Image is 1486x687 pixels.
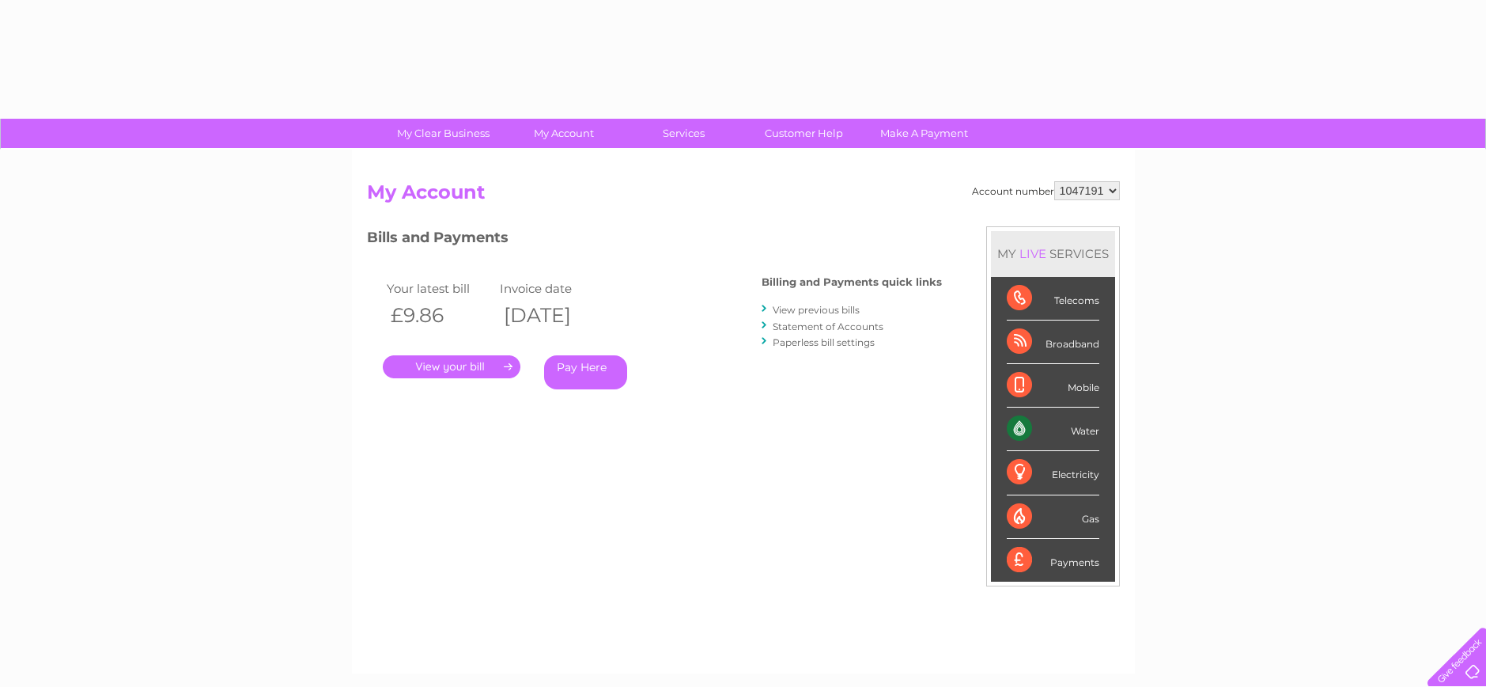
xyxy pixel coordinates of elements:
div: Mobile [1007,364,1099,408]
h4: Billing and Payments quick links [762,276,942,288]
div: Broadband [1007,321,1099,364]
a: . [383,355,520,378]
div: Account number [972,181,1120,200]
th: £9.86 [383,299,497,332]
a: Pay Here [544,355,627,389]
h3: Bills and Payments [367,226,942,254]
div: Payments [1007,539,1099,582]
div: Telecoms [1007,277,1099,321]
a: View previous bills [773,304,860,316]
div: LIVE [1016,246,1049,261]
a: Services [618,119,749,148]
div: Gas [1007,495,1099,539]
a: My Account [498,119,629,148]
a: My Clear Business [378,119,509,148]
td: Invoice date [496,278,610,299]
a: Paperless bill settings [773,336,875,348]
a: Customer Help [739,119,869,148]
a: Make A Payment [859,119,989,148]
td: Your latest bill [383,278,497,299]
h2: My Account [367,181,1120,211]
th: [DATE] [496,299,610,332]
div: MY SERVICES [991,231,1115,276]
div: Electricity [1007,451,1099,495]
a: Statement of Accounts [773,321,883,332]
div: Water [1007,408,1099,451]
